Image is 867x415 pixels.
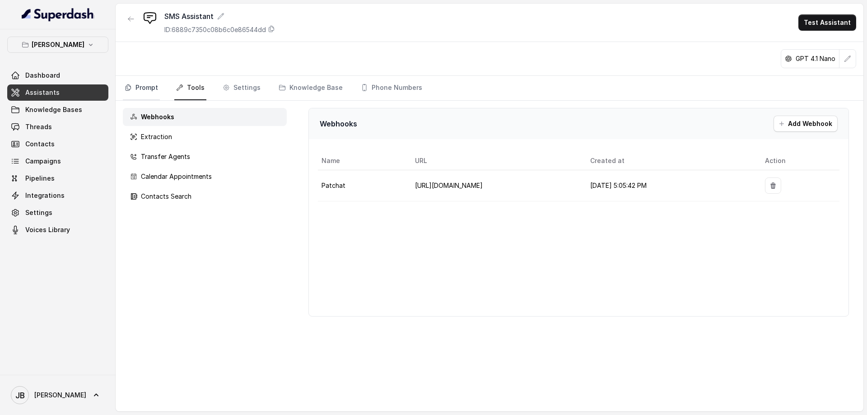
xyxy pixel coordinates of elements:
[322,182,345,189] span: Patchat
[415,182,483,189] span: [URL][DOMAIN_NAME]
[15,391,25,400] text: JB
[7,153,108,169] a: Campaigns
[7,102,108,118] a: Knowledge Bases
[25,71,60,80] span: Dashboard
[25,122,52,131] span: Threads
[164,25,266,34] p: ID: 6889c7350c08b6c0e86544dd
[277,76,345,100] a: Knowledge Base
[7,37,108,53] button: [PERSON_NAME]
[22,7,94,22] img: light.svg
[7,119,108,135] a: Threads
[141,192,191,201] p: Contacts Search
[7,170,108,187] a: Pipelines
[25,157,61,166] span: Campaigns
[25,140,55,149] span: Contacts
[408,152,583,170] th: URL
[7,222,108,238] a: Voices Library
[7,136,108,152] a: Contacts
[32,39,84,50] p: [PERSON_NAME]
[796,54,835,63] p: GPT 4.1 Nano
[7,84,108,101] a: Assistants
[174,76,206,100] a: Tools
[7,205,108,221] a: Settings
[774,116,838,132] button: Add Webhook
[34,391,86,400] span: [PERSON_NAME]
[141,132,172,141] p: Extraction
[320,118,357,129] p: Webhooks
[785,55,792,62] svg: openai logo
[25,174,55,183] span: Pipelines
[25,191,65,200] span: Integrations
[7,67,108,84] a: Dashboard
[590,182,647,189] span: [DATE] 5:05:42 PM
[798,14,856,31] button: Test Assistant
[141,152,190,161] p: Transfer Agents
[7,382,108,408] a: [PERSON_NAME]
[123,76,160,100] a: Prompt
[583,152,758,170] th: Created at
[25,88,60,97] span: Assistants
[318,152,408,170] th: Name
[7,187,108,204] a: Integrations
[164,11,275,22] div: SMS Assistant
[359,76,424,100] a: Phone Numbers
[221,76,262,100] a: Settings
[141,112,174,121] p: Webhooks
[25,105,82,114] span: Knowledge Bases
[123,76,856,100] nav: Tabs
[758,152,839,170] th: Action
[25,208,52,217] span: Settings
[141,172,212,181] p: Calendar Appointments
[25,225,70,234] span: Voices Library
